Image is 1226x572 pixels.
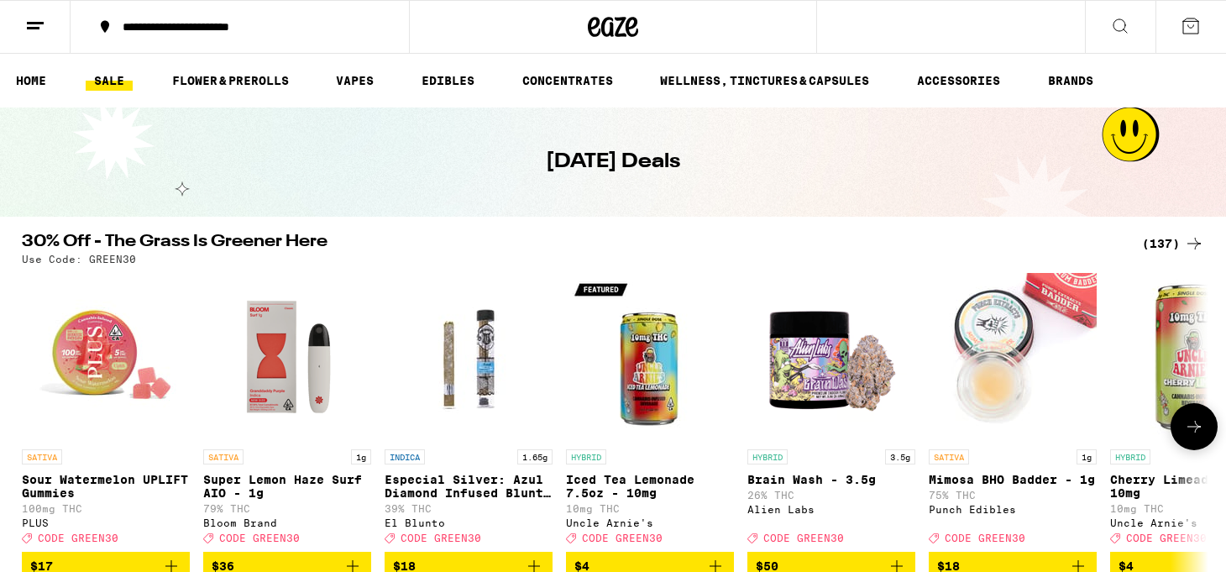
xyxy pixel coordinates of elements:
[929,449,969,464] p: SATIVA
[385,517,553,528] div: El Blunto
[909,71,1009,91] a: ACCESSORIES
[566,273,734,552] a: Open page for Iced Tea Lemonade 7.5oz - 10mg from Uncle Arnie's
[385,473,553,500] p: Especial Silver: Azul Diamond Infused Blunt - 1.65g
[203,503,371,514] p: 79% THC
[22,449,62,464] p: SATIVA
[1077,449,1097,464] p: 1g
[203,517,371,528] div: Bloom Brand
[203,273,371,441] img: Bloom Brand - Super Lemon Haze Surf AIO - 1g
[385,273,553,552] a: Open page for Especial Silver: Azul Diamond Infused Blunt - 1.65g from El Blunto
[929,504,1097,515] div: Punch Edibles
[22,473,190,500] p: Sour Watermelon UPLIFT Gummies
[566,503,734,514] p: 10mg THC
[582,533,663,543] span: CODE GREEN30
[203,273,371,552] a: Open page for Super Lemon Haze Surf AIO - 1g from Bloom Brand
[1040,71,1102,91] a: BRANDS
[566,473,734,500] p: Iced Tea Lemonade 7.5oz - 10mg
[517,449,553,464] p: 1.65g
[929,490,1097,501] p: 75% THC
[8,71,55,91] a: HOME
[929,273,1097,552] a: Open page for Mimosa BHO Badder - 1g from Punch Edibles
[203,473,371,500] p: Super Lemon Haze Surf AIO - 1g
[566,517,734,528] div: Uncle Arnie's
[86,71,133,91] a: SALE
[929,473,1097,486] p: Mimosa BHO Badder - 1g
[1142,234,1204,254] a: (137)
[747,273,915,552] a: Open page for Brain Wash - 3.5g from Alien Labs
[22,503,190,514] p: 100mg THC
[22,254,136,265] p: Use Code: GREEN30
[22,234,1122,254] h2: 30% Off - The Grass Is Greener Here
[401,533,481,543] span: CODE GREEN30
[219,533,300,543] span: CODE GREEN30
[945,533,1025,543] span: CODE GREEN30
[203,449,244,464] p: SATIVA
[747,449,788,464] p: HYBRID
[351,449,371,464] p: 1g
[566,449,606,464] p: HYBRID
[747,273,915,441] img: Alien Labs - Brain Wash - 3.5g
[1110,449,1150,464] p: HYBRID
[385,273,553,441] img: El Blunto - Especial Silver: Azul Diamond Infused Blunt - 1.65g
[38,533,118,543] span: CODE GREEN30
[22,273,190,441] img: PLUS - Sour Watermelon UPLIFT Gummies
[22,273,190,552] a: Open page for Sour Watermelon UPLIFT Gummies from PLUS
[385,449,425,464] p: INDICA
[763,533,844,543] span: CODE GREEN30
[1126,533,1207,543] span: CODE GREEN30
[546,148,680,176] h1: [DATE] Deals
[929,273,1097,441] img: Punch Edibles - Mimosa BHO Badder - 1g
[885,449,915,464] p: 3.5g
[747,490,915,501] p: 26% THC
[385,503,553,514] p: 39% THC
[747,504,915,515] div: Alien Labs
[413,71,483,91] a: EDIBLES
[747,473,915,486] p: Brain Wash - 3.5g
[566,273,734,441] img: Uncle Arnie's - Iced Tea Lemonade 7.5oz - 10mg
[514,71,621,91] a: CONCENTRATES
[327,71,382,91] a: VAPES
[22,517,190,528] div: PLUS
[652,71,878,91] a: WELLNESS, TINCTURES & CAPSULES
[164,71,297,91] a: FLOWER & PREROLLS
